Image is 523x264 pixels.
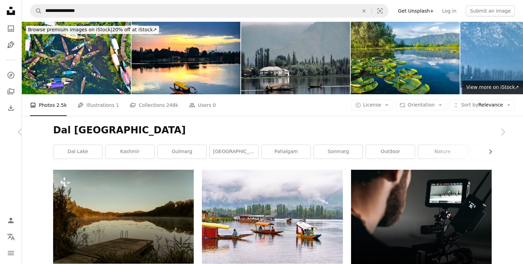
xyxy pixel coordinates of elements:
[213,101,216,109] span: 0
[449,100,515,111] button: Sort byRelevance
[314,145,363,159] a: sonmarg
[4,22,18,35] a: Photos
[4,38,18,52] a: Illustrations
[394,5,438,16] a: Get Unsplash+
[22,22,131,94] img: Floating Vegetable Market - drone view
[372,4,388,17] button: Visual search
[78,94,119,116] a: Illustrations 1
[438,5,460,16] a: Log in
[262,145,311,159] a: pahalgam
[351,100,393,111] button: License
[351,22,460,94] img: Waterplants on Dal Lake, Srinagar, Kashmir, India
[53,170,194,263] img: a dock sitting on top of a lake next to a forest
[4,85,18,98] a: Collections
[131,22,240,94] img: Dal lake in Srinagar Kashmir
[363,102,381,108] span: License
[166,101,178,109] span: 248k
[28,27,112,32] span: Browse premium images on iStock |
[4,230,18,244] button: Language
[106,145,154,159] a: kashmir
[116,101,119,109] span: 1
[30,4,42,17] button: Search Unsplash
[30,4,389,18] form: Find visuals sitewide
[28,27,157,32] span: 20% off at iStock ↗
[4,246,18,260] button: Menu
[158,145,206,159] a: gulmarg
[202,170,343,263] img: a group of boats floating on top of a lake
[53,124,492,136] h1: Dal [GEOGRAPHIC_DATA]
[418,145,467,159] a: nature
[241,22,350,94] img: Shikaras on Dal Lake, Kashmir
[356,4,371,17] button: Clear
[189,94,216,116] a: Users 0
[22,22,163,38] a: Browse premium images on iStock|20% off at iStock↗
[461,102,503,109] span: Relevance
[4,68,18,82] a: Explore
[130,94,178,116] a: Collections 248k
[470,145,519,159] a: water
[53,213,194,219] a: a dock sitting on top of a lake next to a forest
[466,84,519,90] span: View more on iStock ↗
[202,213,343,219] a: a group of boats floating on top of a lake
[461,102,478,108] span: Sort by
[210,145,258,159] a: [GEOGRAPHIC_DATA]
[462,81,523,94] a: View more on iStock↗
[482,99,523,165] a: Next
[408,102,434,108] span: Orientation
[466,5,515,16] button: Submit an image
[396,100,446,111] button: Orientation
[4,214,18,227] a: Log in / Sign up
[366,145,415,159] a: outdoor
[53,145,102,159] a: dal lake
